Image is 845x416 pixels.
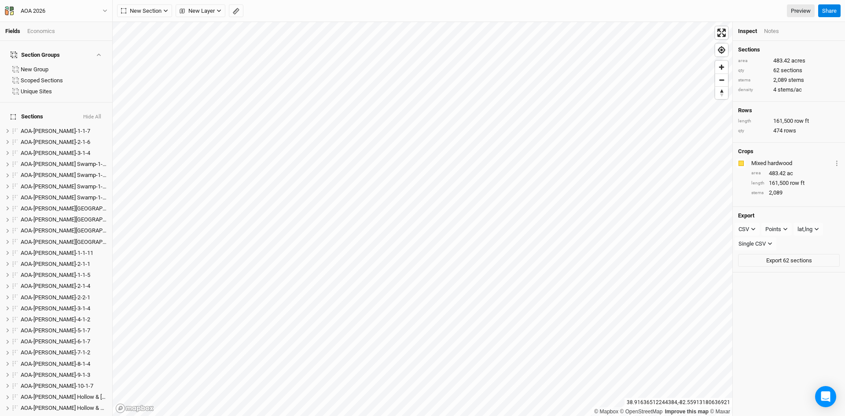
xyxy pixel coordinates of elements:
[21,294,107,301] div: AOA-Genevieve Jones-2-2-1
[715,87,728,99] span: Reset bearing to north
[21,150,90,156] span: AOA-[PERSON_NAME]-3-1-4
[21,283,90,289] span: AOA-[PERSON_NAME]-2-1-4
[21,272,90,278] span: AOA-[PERSON_NAME]-1-1-5
[21,294,90,301] span: AOA-[PERSON_NAME]-2-2-1
[83,114,102,120] button: Hide All
[738,107,840,114] h4: Rows
[751,190,764,196] div: stems
[21,183,107,190] div: AOA-Cackley Swamp-1-3-8
[21,172,110,178] span: AOA-[PERSON_NAME] Swamp-1-2-5
[815,386,836,407] div: Open Intercom Messenger
[834,158,840,168] button: Crop Usage
[778,86,802,94] span: stems/ac
[738,117,840,125] div: 161,500
[738,58,769,64] div: area
[738,77,769,84] div: stems
[715,86,728,99] button: Reset bearing to north
[21,272,107,279] div: AOA-Genevieve Jones-1-1-5
[738,57,840,65] div: 483.42
[21,405,107,412] div: AOA-Hintz Hollow & Stone Canyon-2-1-0.2
[21,77,107,84] div: Scoped Sections
[21,338,90,345] span: AOA-[PERSON_NAME]-6-1-7
[818,4,841,18] button: Share
[21,349,107,356] div: AOA-Genevieve Jones-7-1-2
[788,76,804,84] span: stems
[790,179,805,187] span: row ft
[794,117,809,125] span: row ft
[620,409,663,415] a: OpenStreetMap
[21,316,107,323] div: AOA-Genevieve Jones-4-1-2
[794,223,823,236] button: lat,lng
[710,409,730,415] a: Maxar
[21,66,107,73] div: New Group
[738,212,840,219] h4: Export
[738,87,769,93] div: density
[715,74,728,86] button: Zoom out
[765,225,781,234] div: Points
[21,227,144,234] span: AOA-[PERSON_NAME][GEOGRAPHIC_DATA]-2-2-7
[117,4,172,18] button: New Section
[21,216,144,223] span: AOA-[PERSON_NAME][GEOGRAPHIC_DATA]-2-1-1
[21,372,90,378] span: AOA-[PERSON_NAME]-9-1-3
[738,127,840,135] div: 474
[21,128,107,135] div: AOA-Adelphi Moraine-1-1-7
[21,316,90,323] span: AOA-[PERSON_NAME]-4-1-2
[787,169,793,177] span: ac
[21,283,107,290] div: AOA-Genevieve Jones-2-1-4
[21,205,107,212] div: AOA-Darby Lakes Preserve-1-1-3
[121,7,162,15] span: New Section
[21,161,110,167] span: AOA-[PERSON_NAME] Swamp-1-1-4
[751,159,832,167] div: Mixed hardwood
[21,261,107,268] div: AOA-Darby Oaks-2-1-1
[791,57,805,65] span: acres
[21,250,93,256] span: AOA-[PERSON_NAME]-1-1-11
[113,22,732,416] canvas: Map
[738,225,749,234] div: CSV
[715,61,728,74] button: Zoom in
[21,372,107,379] div: AOA-Genevieve Jones-9-1-3
[95,52,102,58] button: Show section groups
[21,172,107,179] div: AOA-Cackley Swamp-1-2-5
[738,46,840,53] h4: Sections
[625,398,732,407] div: 38.91636512244384 , -82.55913180636921
[21,139,90,145] span: AOA-[PERSON_NAME]-2-1-6
[751,189,840,197] div: 2,089
[735,237,776,250] button: Single CSV
[738,86,840,94] div: 4
[11,52,60,59] div: Section Groups
[738,118,769,125] div: length
[738,67,769,74] div: qty
[21,161,107,168] div: AOA-Cackley Swamp-1-1-4
[21,183,110,190] span: AOA-[PERSON_NAME] Swamp-1-3-8
[21,88,107,95] div: Unique Sites
[21,139,107,146] div: AOA-Adelphi Moraine-2-1-6
[715,26,728,39] button: Enter fullscreen
[751,180,764,187] div: length
[21,7,45,15] div: AOA 2026
[21,338,107,345] div: AOA-Genevieve Jones-6-1-7
[781,66,802,74] span: sections
[715,44,728,56] button: Find my location
[21,239,107,246] div: AOA-Darby Lakes Preserve-3-1-6
[797,225,812,234] div: lat,lng
[21,128,90,134] span: AOA-[PERSON_NAME]-1-1-7
[738,254,840,267] button: Export 62 sections
[751,179,840,187] div: 161,500
[21,394,107,401] div: AOA-Hintz Hollow & Stone Canyon-1-1-8
[738,66,840,74] div: 62
[761,223,792,236] button: Points
[738,27,757,35] div: Inspect
[735,223,760,236] button: CSV
[21,194,114,201] span: AOA-[PERSON_NAME] Swamp-1-4-11
[21,239,144,245] span: AOA-[PERSON_NAME][GEOGRAPHIC_DATA]-3-1-6
[764,27,779,35] div: Notes
[715,74,728,86] span: Zoom out
[738,148,753,155] h4: Crops
[21,327,90,334] span: AOA-[PERSON_NAME]-5-1-7
[21,194,107,201] div: AOA-Cackley Swamp-1-4-11
[21,394,169,400] span: AOA-[PERSON_NAME] Hollow & [GEOGRAPHIC_DATA]-1-1-8
[21,361,90,367] span: AOA-[PERSON_NAME]-8-1-4
[21,405,154,411] span: AOA-[PERSON_NAME] Hollow & Stone Canyon-2-1-0.2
